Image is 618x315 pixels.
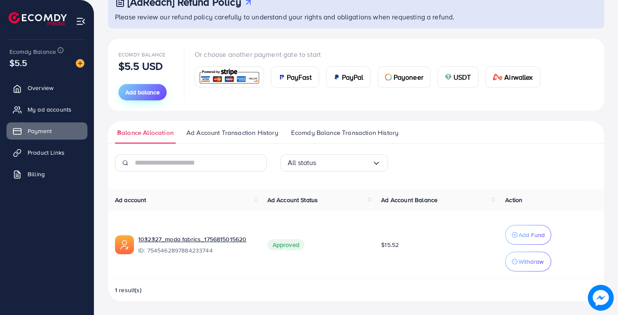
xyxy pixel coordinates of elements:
p: Or choose another payment gate to start [195,49,547,59]
img: ic-ads-acc.e4c84228.svg [115,235,134,254]
span: Ad account [115,196,146,204]
a: My ad accounts [6,101,87,118]
p: Withdraw [519,256,543,267]
span: Product Links [28,148,65,157]
span: Approved [267,239,304,250]
img: card [445,74,452,81]
span: Airwallex [504,72,533,82]
img: card [385,74,392,81]
img: logo [9,12,67,25]
a: Overview [6,79,87,97]
span: USDT [453,72,471,82]
p: Add Fund [519,230,545,240]
p: Please review our refund policy carefully to understand your rights and obligations when requesti... [115,12,599,22]
span: Balance Allocation [117,128,174,137]
a: Product Links [6,144,87,161]
a: cardAirwallex [485,66,540,88]
span: Payoneer [394,72,423,82]
button: Add balance [118,84,167,100]
button: Add Fund [505,225,551,245]
span: My ad accounts [28,105,71,114]
a: cardPayPal [326,66,371,88]
img: image [76,59,84,68]
a: Billing [6,165,87,183]
span: $5.5 [9,56,28,69]
p: $5.5 USD [118,61,163,71]
span: Ad Account Balance [381,196,438,204]
img: menu [76,16,86,26]
span: Ecomdy Balance [9,47,56,56]
div: <span class='underline'>1032327_moda fabrics_1756815015620</span></br>7545462897884233744 [138,235,254,255]
span: Ad Account Status [267,196,318,204]
a: Payment [6,122,87,140]
a: cardPayoneer [378,66,431,88]
span: Action [505,196,522,204]
img: card [198,68,261,86]
a: card [195,66,264,87]
span: 1 result(s) [115,286,142,294]
span: Ecomdy Balance [118,51,165,58]
a: 1032327_moda fabrics_1756815015620 [138,235,254,243]
img: card [278,74,285,81]
span: Overview [28,84,53,92]
span: Ecomdy Balance Transaction History [291,128,398,137]
span: Ad Account Transaction History [186,128,278,137]
span: PayFast [287,72,312,82]
span: ID: 7545462897884233744 [138,246,254,255]
span: Billing [28,170,45,178]
div: Search for option [280,154,388,172]
img: image [588,285,614,311]
span: Payment [28,127,52,135]
button: Withdraw [505,252,551,271]
input: Search for option [317,156,372,169]
span: All status [288,156,317,169]
img: card [493,74,503,81]
a: cardPayFast [271,66,319,88]
a: cardUSDT [438,66,478,88]
span: PayPal [342,72,363,82]
span: Add balance [125,88,160,97]
span: $15.52 [381,240,399,249]
img: card [333,74,340,81]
